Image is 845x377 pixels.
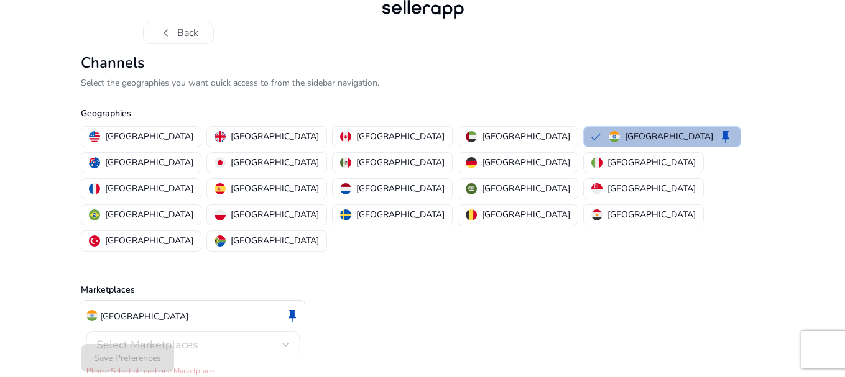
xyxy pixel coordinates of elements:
img: se.svg [340,209,351,220]
p: [GEOGRAPHIC_DATA] [482,182,570,195]
p: [GEOGRAPHIC_DATA] [105,234,193,247]
img: fr.svg [89,183,100,194]
p: [GEOGRAPHIC_DATA] [105,182,193,195]
span: keep [718,129,733,144]
p: [GEOGRAPHIC_DATA] [356,182,445,195]
span: chevron_left [159,25,173,40]
img: za.svg [215,235,226,247]
p: [GEOGRAPHIC_DATA] [231,156,319,169]
img: ca.svg [340,131,351,142]
p: [GEOGRAPHIC_DATA] [607,208,696,221]
img: jp.svg [215,157,226,168]
p: [GEOGRAPHIC_DATA] [625,130,713,143]
img: es.svg [215,183,226,194]
img: de.svg [466,157,477,168]
p: [GEOGRAPHIC_DATA] [100,310,188,323]
p: [GEOGRAPHIC_DATA] [231,208,319,221]
p: [GEOGRAPHIC_DATA] [607,182,696,195]
img: au.svg [89,157,100,168]
p: [GEOGRAPHIC_DATA] [105,208,193,221]
p: [GEOGRAPHIC_DATA] [482,208,570,221]
p: [GEOGRAPHIC_DATA] [607,156,696,169]
img: us.svg [89,131,100,142]
img: uk.svg [215,131,226,142]
p: [GEOGRAPHIC_DATA] [482,156,570,169]
img: eg.svg [591,209,603,220]
img: mx.svg [340,157,351,168]
p: Select the geographies you want quick access to from the sidebar navigation. [81,76,765,89]
img: in.svg [609,131,620,142]
p: [GEOGRAPHIC_DATA] [356,208,445,221]
h2: Channels [81,54,765,72]
img: nl.svg [340,183,351,194]
img: in.svg [86,310,98,321]
img: be.svg [466,209,477,220]
img: br.svg [89,209,100,220]
p: [GEOGRAPHIC_DATA] [105,130,193,143]
img: tr.svg [89,235,100,247]
p: Geographies [81,107,765,120]
button: chevron_leftBack [143,22,214,44]
p: [GEOGRAPHIC_DATA] [105,156,193,169]
img: pl.svg [215,209,226,220]
img: ae.svg [466,131,477,142]
p: [GEOGRAPHIC_DATA] [231,182,319,195]
p: Marketplaces [81,283,765,296]
img: sg.svg [591,183,603,194]
img: sa.svg [466,183,477,194]
p: [GEOGRAPHIC_DATA] [231,130,319,143]
p: [GEOGRAPHIC_DATA] [482,130,570,143]
span: keep [285,308,300,323]
img: it.svg [591,157,603,168]
p: [GEOGRAPHIC_DATA] [356,130,445,143]
p: [GEOGRAPHIC_DATA] [231,234,319,247]
p: [GEOGRAPHIC_DATA] [356,156,445,169]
